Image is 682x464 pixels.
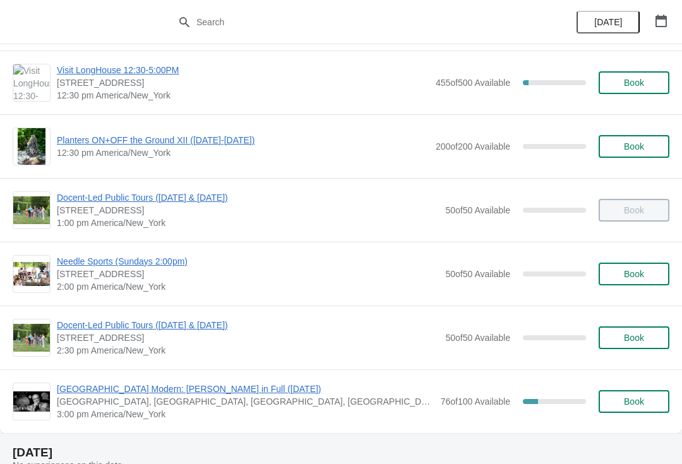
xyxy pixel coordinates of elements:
img: Planters ON+OFF the Ground XII (July 20-Aug 31) | | 12:30 pm America/New_York [18,128,45,165]
span: [STREET_ADDRESS] [57,331,439,344]
span: [DATE] [594,17,622,27]
img: Long Island Modern: Buckminster Fuller in Full (August 10) | LongHouse Reserve, Hands Creek Road,... [13,391,50,412]
span: Book [624,269,644,279]
h2: [DATE] [13,446,669,459]
span: Docent-Led Public Tours ([DATE] & [DATE]) [57,191,439,204]
span: Visit LongHouse 12:30-5:00PM [57,64,429,76]
img: Docent-Led Public Tours (Saturday & Sunday) | 133 Hands Creek Road, East Hampton, NY, USA | 2:30 ... [13,324,50,352]
button: Book [599,71,669,94]
span: 455 of 500 Available [436,78,510,88]
span: 50 of 50 Available [445,205,510,215]
span: 1:00 pm America/New_York [57,217,439,229]
span: [STREET_ADDRESS] [57,76,429,89]
button: Book [599,390,669,413]
span: Book [624,78,644,88]
img: Visit LongHouse 12:30-5:00PM | 133 Hands Creek Road, East Hampton, NY, USA | 12:30 pm America/New... [13,64,50,101]
span: 50 of 50 Available [445,269,510,279]
span: 200 of 200 Available [436,141,510,152]
span: 12:30 pm America/New_York [57,89,429,102]
span: 2:00 pm America/New_York [57,280,439,293]
span: Book [624,141,644,152]
span: [GEOGRAPHIC_DATA] Modern: [PERSON_NAME] in Full ([DATE]) [57,383,434,395]
span: [GEOGRAPHIC_DATA], [GEOGRAPHIC_DATA], [GEOGRAPHIC_DATA], [GEOGRAPHIC_DATA] [57,395,434,408]
span: [STREET_ADDRESS] [57,204,439,217]
span: 76 of 100 Available [441,396,510,407]
span: Book [624,333,644,343]
span: Book [624,396,644,407]
button: [DATE] [577,11,640,33]
img: Docent-Led Public Tours (Saturday & Sunday) | 133 Hands Creek Road, East Hampton, NY, USA | 1:00 ... [13,196,50,224]
input: Search [196,11,512,33]
button: Book [599,135,669,158]
img: Needle Sports (Sundays 2:00pm) | 133 Hands Creek Road, East Hampton, NY, USA | 2:00 pm America/Ne... [13,262,50,286]
span: Needle Sports (Sundays 2:00pm) [57,255,439,268]
span: Planters ON+OFF the Ground XII ([DATE]-[DATE]) [57,134,429,146]
button: Book [599,326,669,349]
span: 12:30 pm America/New_York [57,146,429,159]
span: Docent-Led Public Tours ([DATE] & [DATE]) [57,319,439,331]
span: 2:30 pm America/New_York [57,344,439,357]
span: [STREET_ADDRESS] [57,268,439,280]
span: 3:00 pm America/New_York [57,408,434,420]
button: Book [599,263,669,285]
span: 50 of 50 Available [445,333,510,343]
